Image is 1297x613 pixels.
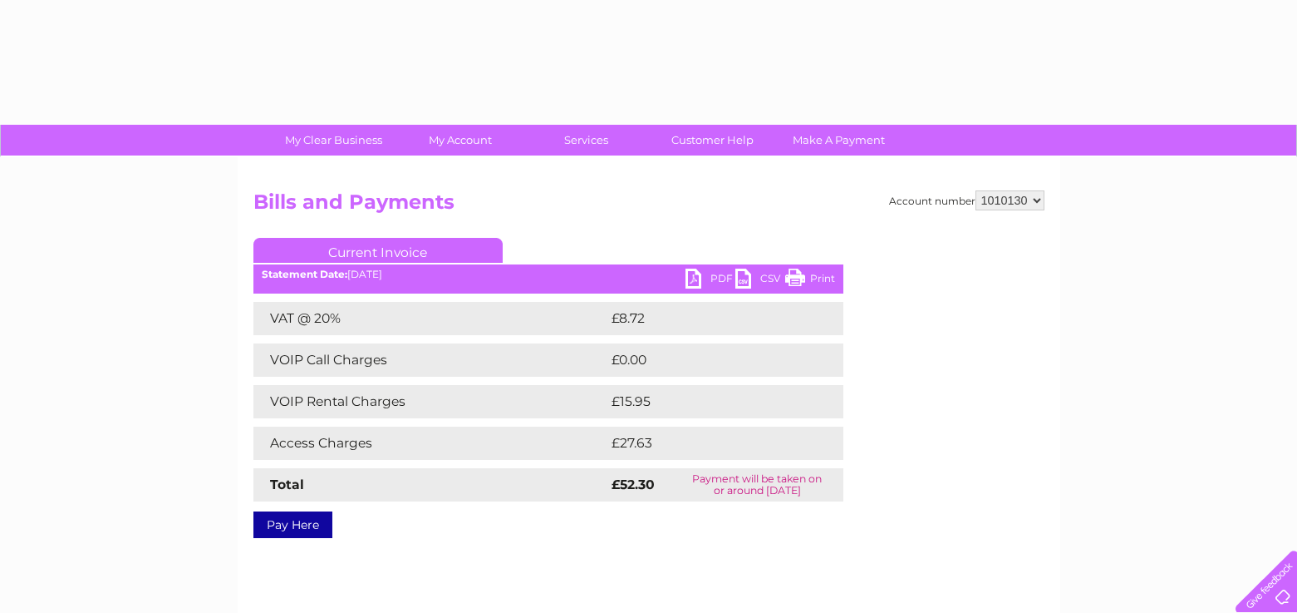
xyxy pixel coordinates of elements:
[889,190,1044,210] div: Account number
[265,125,402,156] a: My Clear Business
[391,125,528,156] a: My Account
[607,302,804,335] td: £8.72
[253,269,843,280] div: [DATE]
[607,427,809,460] td: £27.63
[262,268,347,280] b: Statement Date:
[518,125,655,156] a: Services
[770,125,907,156] a: Make A Payment
[270,477,304,492] strong: Total
[253,302,607,335] td: VAT @ 20%
[685,269,735,293] a: PDF
[785,269,835,293] a: Print
[253,238,503,263] a: Current Invoice
[253,512,332,538] a: Pay Here
[253,427,607,460] td: Access Charges
[253,190,1044,222] h2: Bills and Payments
[735,269,785,293] a: CSV
[607,344,805,377] td: £0.00
[253,344,607,377] td: VOIP Call Charges
[253,385,607,418] td: VOIP Rental Charges
[607,385,808,418] td: £15.95
[671,468,843,502] td: Payment will be taken on or around [DATE]
[644,125,781,156] a: Customer Help
[612,477,655,492] strong: £52.30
